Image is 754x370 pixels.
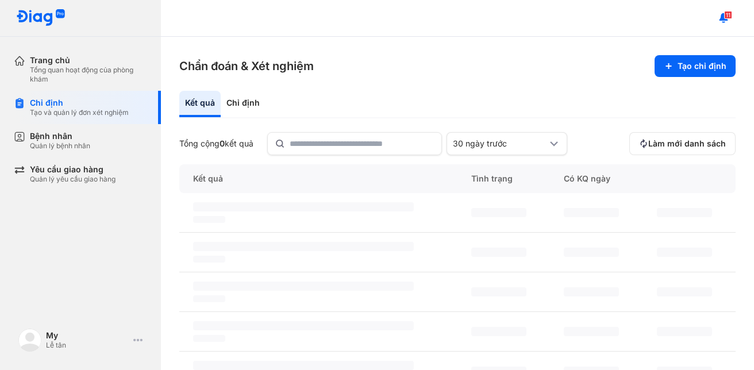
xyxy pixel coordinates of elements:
[30,65,147,84] div: Tổng quan hoạt động của phòng khám
[30,108,129,117] div: Tạo và quản lý đơn xét nghiệm
[471,248,526,257] span: ‌
[18,329,41,352] img: logo
[30,98,129,108] div: Chỉ định
[193,282,414,291] span: ‌
[655,55,736,77] button: Tạo chỉ định
[179,58,314,74] h3: Chẩn đoán & Xét nghiệm
[16,9,66,27] img: logo
[46,330,129,341] div: My
[30,175,116,184] div: Quản lý yêu cầu giao hàng
[724,11,732,19] span: 11
[471,327,526,336] span: ‌
[30,131,90,141] div: Bệnh nhân
[471,287,526,296] span: ‌
[193,202,414,211] span: ‌
[179,91,221,117] div: Kết quả
[657,208,712,217] span: ‌
[457,164,550,193] div: Tình trạng
[193,295,225,302] span: ‌
[221,91,266,117] div: Chỉ định
[657,287,712,296] span: ‌
[564,287,619,296] span: ‌
[550,164,643,193] div: Có KQ ngày
[629,132,736,155] button: Làm mới danh sách
[30,141,90,151] div: Quản lý bệnh nhân
[564,208,619,217] span: ‌
[220,138,225,148] span: 0
[179,138,253,149] div: Tổng cộng kết quả
[193,335,225,342] span: ‌
[179,164,457,193] div: Kết quả
[193,361,414,370] span: ‌
[453,138,547,149] div: 30 ngày trước
[46,341,129,350] div: Lễ tân
[657,248,712,257] span: ‌
[471,208,526,217] span: ‌
[564,248,619,257] span: ‌
[657,327,712,336] span: ‌
[193,242,414,251] span: ‌
[30,164,116,175] div: Yêu cầu giao hàng
[30,55,147,65] div: Trang chủ
[193,321,414,330] span: ‌
[193,256,225,263] span: ‌
[564,327,619,336] span: ‌
[193,216,225,223] span: ‌
[648,138,726,149] span: Làm mới danh sách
